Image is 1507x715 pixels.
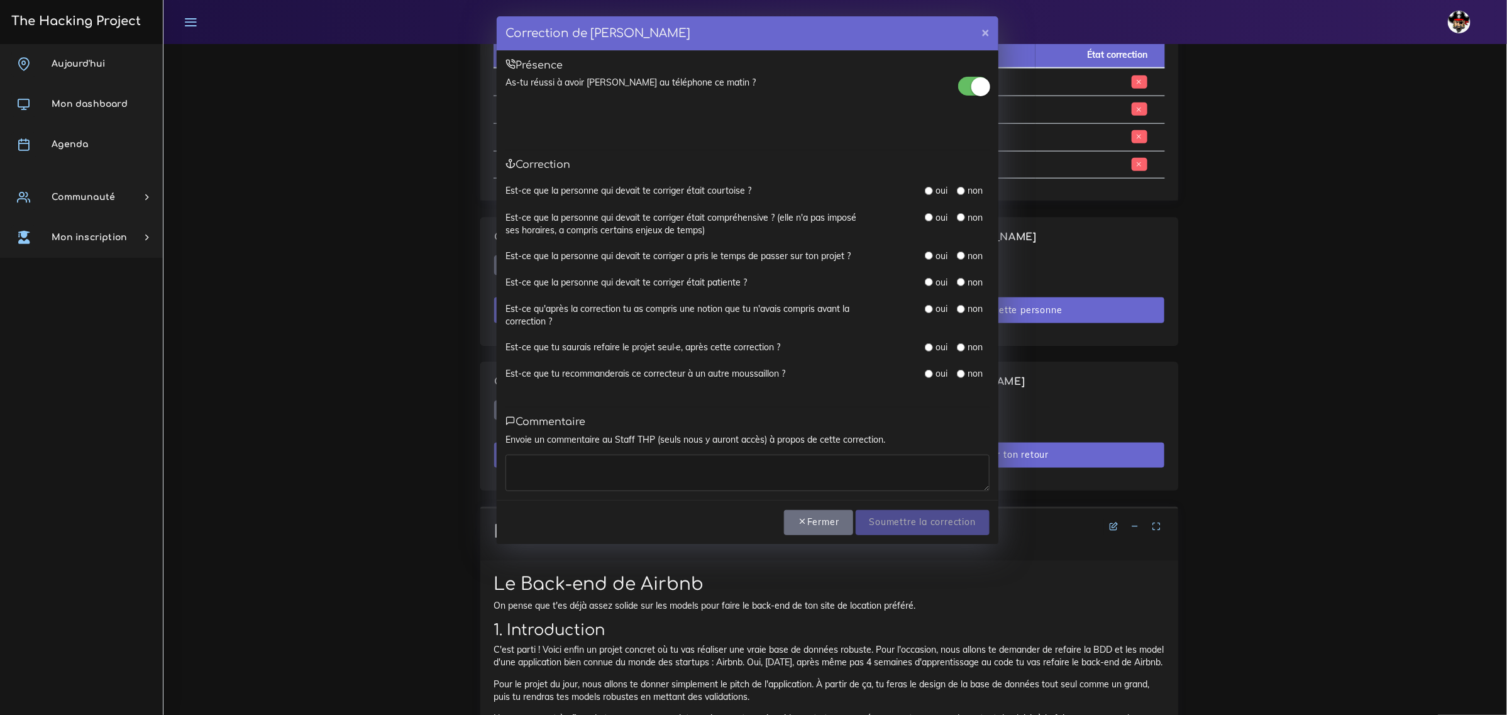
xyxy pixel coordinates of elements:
label: Est-ce que la personne qui devait te corriger a pris le temps de passer sur ton projet ? [505,250,851,262]
label: non [968,250,983,262]
h4: Correction de [PERSON_NAME] [505,25,690,42]
input: Soumettre la correction [856,510,990,536]
label: oui [936,211,948,224]
label: As-tu réussi à avoir [PERSON_NAME] au téléphone ce matin ? [505,76,756,89]
label: Est-ce que la personne qui devait te corriger était compréhensive ? (elle n'a pas imposé ses hora... [505,211,864,237]
label: Est-ce que tu saurais refaire le projet seul·e, après cette correction ? [505,341,780,353]
h5: Présence [505,60,990,72]
label: oui [936,302,948,315]
label: oui [936,184,948,197]
label: non [968,367,983,380]
h5: Correction [505,159,990,171]
label: Est-ce que la personne qui devait te corriger était courtoise ? [505,184,751,197]
button: × [973,16,998,47]
label: Est-ce que tu recommanderais ce correcteur à un autre moussaillon ? [505,367,785,380]
label: Est-ce qu'après la correction tu as compris une notion que tu n'avais compris avant la correction ? [505,302,864,328]
label: non [968,184,983,197]
label: Est-ce que la personne qui devait te corriger était patiente ? [505,276,747,289]
h5: Commentaire [505,416,990,428]
p: Envoie un commentaire au Staff THP (seuls nous y auront accès) à propos de cette correction. [505,433,990,446]
label: non [968,302,983,315]
label: non [968,276,983,289]
label: oui [936,341,948,353]
label: oui [936,250,948,262]
button: Fermer [784,510,853,536]
label: non [968,211,983,224]
label: non [968,341,983,353]
label: oui [936,276,948,289]
label: oui [936,367,948,380]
